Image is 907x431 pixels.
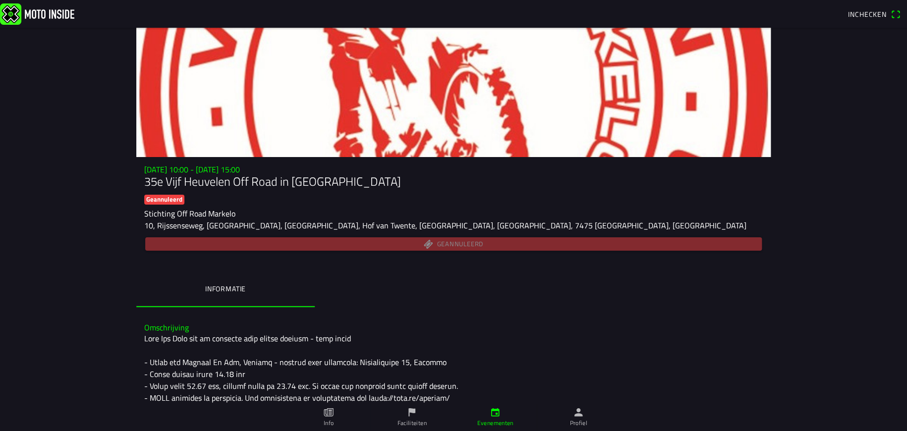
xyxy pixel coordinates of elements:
ion-icon: flag [406,407,417,418]
ion-label: Evenementen [477,419,513,428]
h3: [DATE] 10:00 - [DATE] 15:00 [144,165,763,174]
ion-label: Faciliteiten [397,419,426,428]
ion-label: Profiel [569,419,587,428]
ion-icon: calendar [490,407,501,418]
ion-text: Stichting Off Road Markelo [144,208,235,219]
ion-icon: paper [323,407,334,418]
a: Incheckenqr scanner [843,5,905,22]
ion-badge: Geannuleerd [144,195,184,205]
ion-label: Informatie [205,283,246,294]
h1: 35e Vijf Heuvelen Off Road in [GEOGRAPHIC_DATA] [144,174,763,189]
ion-icon: person [573,407,584,418]
ion-text: 10, Rijssenseweg, [GEOGRAPHIC_DATA], [GEOGRAPHIC_DATA], Hof van Twente, [GEOGRAPHIC_DATA], [GEOGR... [144,219,746,231]
ion-label: Info [324,419,334,428]
span: Inchecken [848,9,887,19]
h3: Omschrijving [144,323,763,332]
